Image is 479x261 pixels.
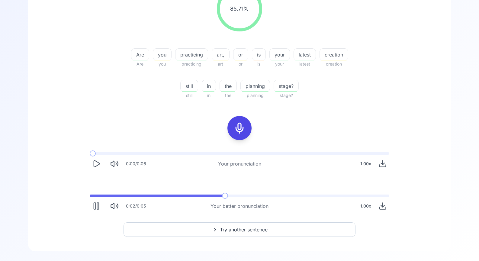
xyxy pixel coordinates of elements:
span: in [202,82,216,90]
span: your [269,60,290,68]
div: 1.00 x [358,200,374,212]
button: planning [240,80,270,92]
button: the [220,80,237,92]
button: practicing [175,48,208,60]
button: Play [90,157,103,170]
span: 85.71 % [230,5,249,13]
button: art, [212,48,230,60]
button: Are [131,48,149,60]
span: latest [294,51,316,58]
span: planning [240,92,270,99]
div: Your better pronunciation [211,202,268,210]
span: is [252,51,265,58]
span: practicing [175,51,208,58]
span: stage? [274,92,299,99]
button: stage? [274,80,299,92]
span: the [220,82,236,90]
span: Try another sentence [220,226,268,233]
button: you [153,48,172,60]
span: still [181,82,198,90]
div: 0:02 / 0:05 [126,203,146,209]
button: Mute [108,199,121,213]
span: or [233,51,248,58]
button: is [252,48,266,60]
button: your [269,48,290,60]
div: 0:00 / 0:06 [126,161,146,167]
span: art [212,60,230,68]
span: in [202,92,216,99]
button: Mute [108,157,121,170]
span: Are [131,60,149,68]
div: 1.00 x [358,158,374,170]
div: Your pronunciation [218,160,261,167]
span: practicing [175,60,208,68]
span: is [252,60,266,68]
span: still [180,92,198,99]
span: creation [320,51,348,58]
button: still [180,80,198,92]
button: latest [294,48,316,60]
span: you [153,60,172,68]
span: your [270,51,290,58]
button: Try another sentence [124,222,355,237]
span: planning [241,82,270,90]
span: art, [212,51,229,58]
button: in [202,80,216,92]
span: or [233,60,248,68]
button: Pause [90,199,103,213]
span: creation [320,60,348,68]
button: Download audio [376,199,389,213]
button: Download audio [376,157,389,170]
span: latest [294,60,316,68]
span: stage? [274,82,298,90]
button: creation [320,48,348,60]
span: you [153,51,171,58]
button: or [233,48,248,60]
span: the [220,92,237,99]
span: Are [131,51,149,58]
